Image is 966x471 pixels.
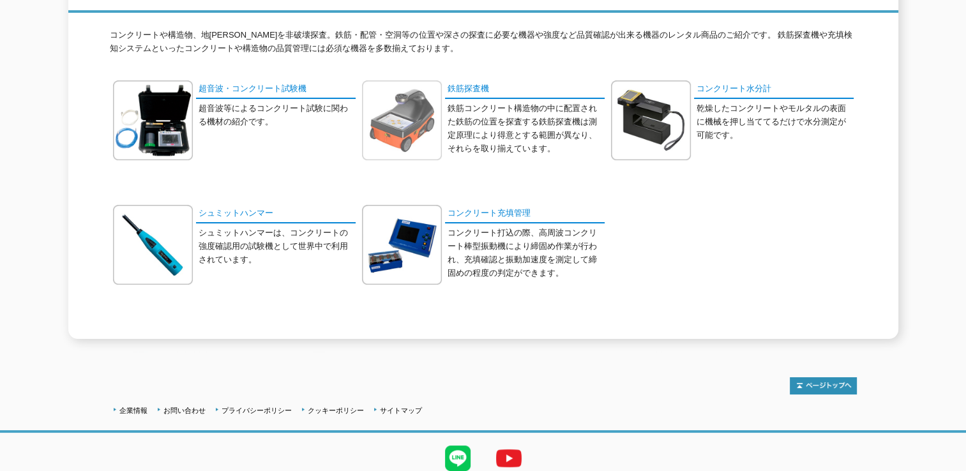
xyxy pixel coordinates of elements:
p: 超音波等によるコンクリート試験に関わる機材の紹介です。 [199,102,356,129]
p: 鉄筋コンクリート構造物の中に配置された鉄筋の位置を探査する鉄筋探査機は測定原理により得意とする範囲が異なり、それらを取り揃えています。 [448,102,605,155]
a: サイトマップ [380,407,422,414]
a: シュミットハンマー [196,205,356,223]
p: シュミットハンマーは、コンクリートの強度確認用の試験機として世界中で利用されています。 [199,227,356,266]
p: コンクリート打込の際、高周波コンクリート棒型振動機により締固め作業が行われ、充填確認と振動加速度を測定して締固めの程度の判定ができます。 [448,227,605,280]
p: 乾燥したコンクリートやモルタルの表面に機械を押し当ててるだけで水分測定が可能です。 [697,102,854,142]
a: コンクリート水分計 [694,80,854,99]
a: 超音波・コンクリート試験機 [196,80,356,99]
a: 鉄筋探査機 [445,80,605,99]
img: トップページへ [790,377,857,394]
img: 超音波・コンクリート試験機 [113,80,193,160]
img: コンクリート水分計 [611,80,691,160]
a: コンクリート充填管理 [445,205,605,223]
img: 鉄筋探査機 [362,80,442,160]
p: コンクリートや構造物、地[PERSON_NAME]を非破壊探査。鉄筋・配管・空洞等の位置や深さの探査に必要な機器や強度など品質確認が出来る機器のレンタル商品のご紹介です。 鉄筋探査機や充填検知シ... [110,29,857,62]
img: シュミットハンマー [113,205,193,285]
img: コンクリート充填管理 [362,205,442,285]
a: クッキーポリシー [308,407,364,414]
a: お問い合わせ [163,407,206,414]
a: プライバシーポリシー [222,407,292,414]
a: 企業情報 [119,407,147,414]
